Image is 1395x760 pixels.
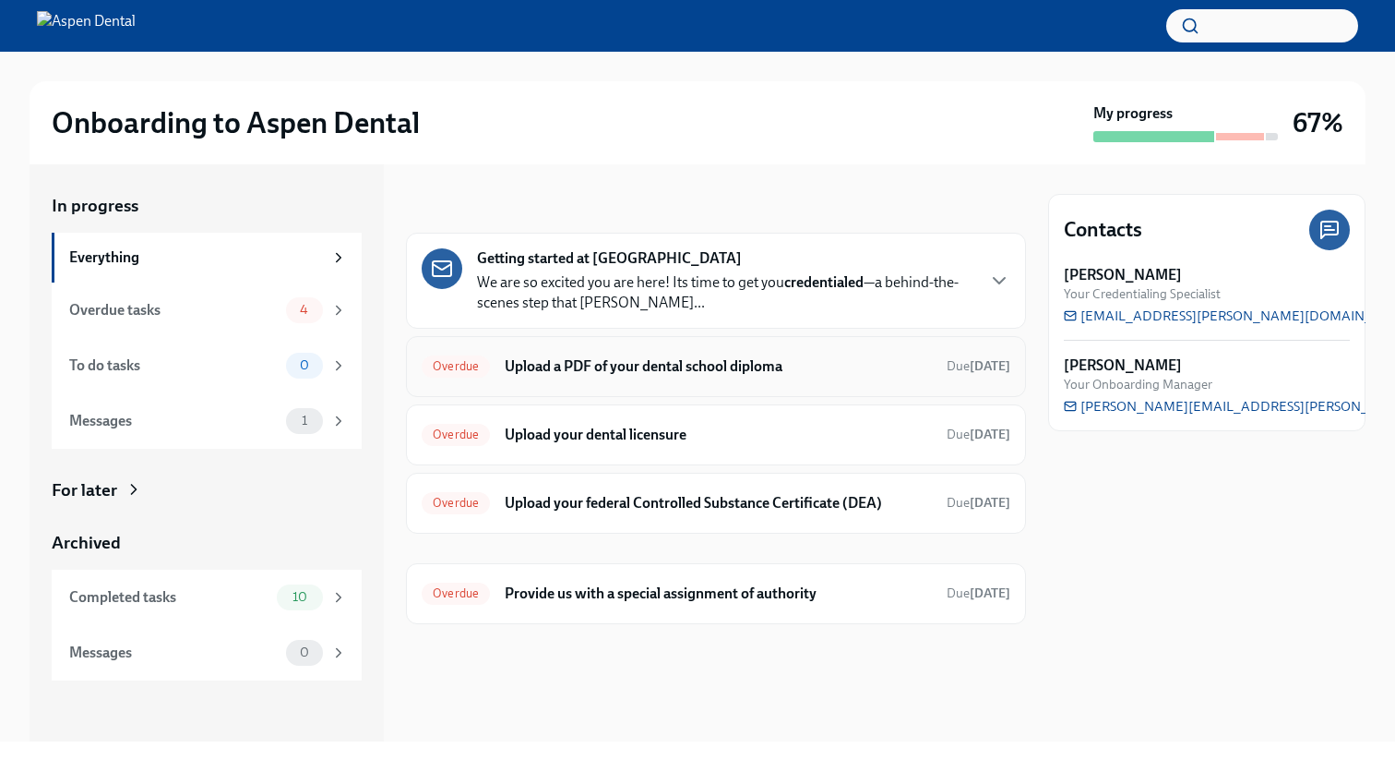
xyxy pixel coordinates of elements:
a: Archived [52,531,362,555]
a: Messages1 [52,393,362,449]
a: OverdueUpload your dental licensureDue[DATE] [422,420,1010,450]
span: Due [947,427,1010,442]
a: In progress [52,194,362,218]
span: 0 [289,358,320,372]
span: Due [947,585,1010,601]
span: Overdue [422,496,490,510]
span: Your Onboarding Manager [1064,376,1212,393]
strong: [DATE] [970,495,1010,511]
span: Overdue [422,428,490,441]
span: 4 [289,303,319,317]
div: Overdue tasks [69,300,279,320]
div: Everything [69,247,323,268]
div: Completed tasks [69,587,269,608]
span: August 14th, 2025 07:00 [947,585,1010,602]
span: Due [947,358,1010,374]
span: 0 [289,645,320,659]
h6: Provide us with a special assignment of authority [505,584,932,604]
strong: [PERSON_NAME] [1064,265,1182,285]
div: Messages [69,643,279,663]
strong: [DATE] [970,585,1010,601]
h2: Onboarding to Aspen Dental [52,104,420,141]
span: 1 [291,414,318,428]
div: Messages [69,411,279,431]
div: To do tasks [69,356,279,376]
span: June 18th, 2025 07:00 [947,357,1010,375]
strong: [PERSON_NAME] [1064,356,1182,376]
div: In progress [406,194,493,218]
a: Completed tasks10 [52,570,362,625]
a: Everything [52,233,362,283]
img: Aspen Dental [37,11,136,41]
span: Due [947,495,1010,511]
a: To do tasks0 [52,338,362,393]
strong: My progress [1093,103,1173,124]
strong: Getting started at [GEOGRAPHIC_DATA] [477,248,742,269]
a: OverdueUpload a PDF of your dental school diplomaDue[DATE] [422,352,1010,381]
a: OverdueProvide us with a special assignment of authorityDue[DATE] [422,579,1010,609]
span: Overdue [422,359,490,373]
span: Your Credentialing Specialist [1064,285,1221,303]
h4: Contacts [1064,216,1142,244]
h3: 67% [1293,106,1343,139]
span: July 2nd, 2025 07:00 [947,494,1010,512]
a: Overdue tasks4 [52,283,362,338]
h6: Upload your federal Controlled Substance Certificate (DEA) [505,493,932,513]
div: For later [52,478,117,502]
h6: Upload a PDF of your dental school diploma [505,356,932,377]
a: OverdueUpload your federal Controlled Substance Certificate (DEA)Due[DATE] [422,489,1010,518]
span: Overdue [422,586,490,600]
a: For later [52,478,362,502]
p: We are so excited you are here! Its time to get you —a behind-the-scenes step that [PERSON_NAME]... [477,272,973,313]
strong: credentialed [784,273,864,291]
h6: Upload your dental licensure [505,425,932,445]
strong: [DATE] [970,427,1010,442]
span: July 2nd, 2025 07:00 [947,426,1010,443]
strong: [DATE] [970,358,1010,374]
a: Messages0 [52,625,362,681]
span: 10 [281,590,318,604]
